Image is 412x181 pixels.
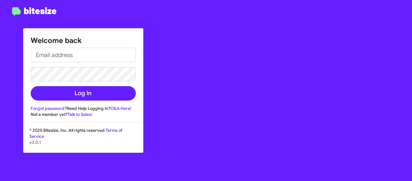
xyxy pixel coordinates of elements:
p: v3.0.1 [29,139,137,145]
div: Need Help Logging In? [31,105,136,111]
h1: Welcome back [31,36,136,45]
a: Forgot password? [31,106,66,111]
div: © 2025 Bitesize, Inc. All rights reserved. [23,127,143,152]
div: Not a member yet? [31,111,136,117]
a: Click Here! [110,106,131,111]
a: Terms of Service [29,128,122,139]
button: Log In [31,86,136,101]
a: Talk to Sales! [68,112,92,117]
input: Email address [31,48,136,62]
